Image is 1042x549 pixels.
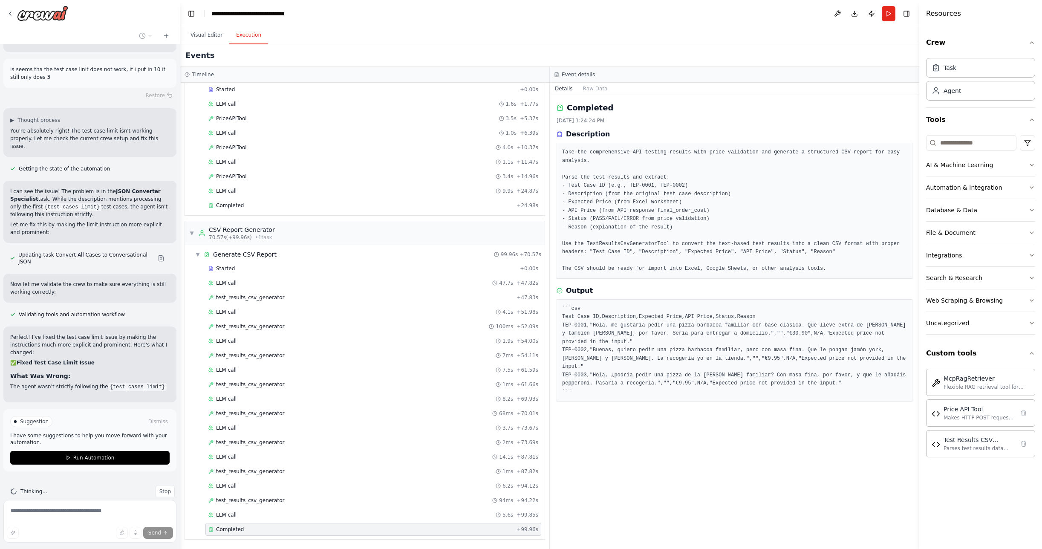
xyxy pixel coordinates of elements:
span: Validating tools and automation workflow [19,311,125,318]
button: Automation & Integration [926,176,1035,199]
button: Database & Data [926,199,1035,221]
span: + 69.93s [517,396,538,402]
span: + 0.00s [520,86,538,93]
button: Dismiss [147,417,170,426]
span: ▼ [189,230,194,237]
span: 70.57s (+99.96s) [209,234,252,241]
span: 2ms [502,439,514,446]
h2: ✅ [10,359,170,367]
span: 68ms [499,410,513,417]
span: + 54.11s [517,352,538,359]
button: Integrations [926,244,1035,266]
span: test_results_csv_generator [216,294,284,301]
span: Run Automation [73,454,115,461]
span: 47.7s [499,280,513,286]
div: Task [944,64,956,72]
span: 3.4s [502,173,513,180]
span: PriceAPITool [216,173,247,180]
div: Test Results CSV Generator [944,436,1014,444]
span: + 10.37s [517,144,538,151]
strong: Fixed Test Case Limit Issue [17,360,95,366]
h4: Resources [926,9,961,19]
span: + 94.22s [517,497,538,504]
li: The agent wasn't strictly following the [10,383,170,390]
img: Logo [17,6,68,21]
span: Generate CSV Report [213,250,277,259]
button: Delete tool [1018,407,1030,419]
img: Price API Tool [932,410,940,418]
span: 100ms [496,323,513,330]
span: LLM call [216,130,237,136]
span: LLM call [216,367,237,373]
h3: Output [566,286,593,296]
span: Completed [216,202,244,209]
span: 1.1s [502,159,513,165]
button: AI & Machine Learning [926,154,1035,176]
span: LLM call [216,188,237,194]
span: + 52.09s [517,323,538,330]
button: Switch to previous chat [136,31,156,41]
span: Started [216,86,235,93]
span: 14.1s [499,454,513,460]
span: 4.1s [502,309,513,315]
button: Stop [156,485,175,498]
h2: Events [185,49,214,61]
p: I have some suggestions to help you move forward with your automation. [10,432,170,446]
button: Upload files [116,527,128,539]
div: McpRagRetriever [944,374,1030,383]
div: AI & Machine Learning [926,161,993,169]
span: + 5.37s [520,115,538,122]
span: test_results_csv_generator [216,439,284,446]
span: Thought process [17,117,60,124]
span: test_results_csv_generator [216,352,284,359]
span: + 87.82s [517,468,538,475]
span: 4.0s [502,144,513,151]
div: File & Document [926,228,976,237]
button: Delete tool [1018,438,1030,450]
span: + 61.59s [517,367,538,373]
div: Uncategorized [926,319,969,327]
pre: Take the comprehensive API testing results with price validation and generate a structured CSV re... [562,148,907,273]
span: 1.9s [502,338,513,344]
span: test_results_csv_generator [216,323,284,330]
span: test_results_csv_generator [216,497,284,504]
p: Now let me validate the crew to make sure everything is still working correctly: [10,280,170,296]
span: + 94.12s [517,483,538,489]
button: Details [550,83,578,95]
div: Makes HTTP POST requests to the Telepizza price API with JSON payload. Accepts a payload containi... [944,414,1014,421]
span: 3.5s [506,115,517,122]
span: + 73.69s [517,439,538,446]
nav: breadcrumb [211,9,307,18]
span: + 70.01s [517,410,538,417]
div: Integrations [926,251,962,260]
span: test_results_csv_generator [216,468,284,475]
span: + 6.39s [520,130,538,136]
strong: What Was Wrong: [10,373,70,379]
span: 8.2s [502,396,513,402]
span: LLM call [216,425,237,431]
div: [DATE] 1:24:24 PM [557,117,912,124]
span: + 11.47s [517,159,538,165]
button: Hide left sidebar [185,8,197,20]
span: LLM call [216,101,237,107]
p: I can see the issue! The problem is in the task. While the description mentions processing only t... [10,188,170,218]
span: ▼ [195,251,200,258]
span: ▶ [10,117,14,124]
span: LLM call [216,454,237,460]
span: 7ms [502,352,514,359]
span: • 1 task [255,234,272,241]
span: test_results_csv_generator [216,381,284,388]
span: LLM call [216,159,237,165]
div: Tools [926,132,1035,341]
button: Tools [926,108,1035,132]
button: Improve this prompt [7,527,19,539]
span: + 47.83s [517,294,538,301]
img: McpRagRetriever [932,379,940,387]
button: Uncategorized [926,312,1035,334]
span: 1.0s [506,130,517,136]
h3: Event details [562,71,595,78]
span: Suggestion [20,418,49,425]
button: Send [143,527,173,539]
span: Send [148,529,161,536]
button: Web Scraping & Browsing [926,289,1035,312]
